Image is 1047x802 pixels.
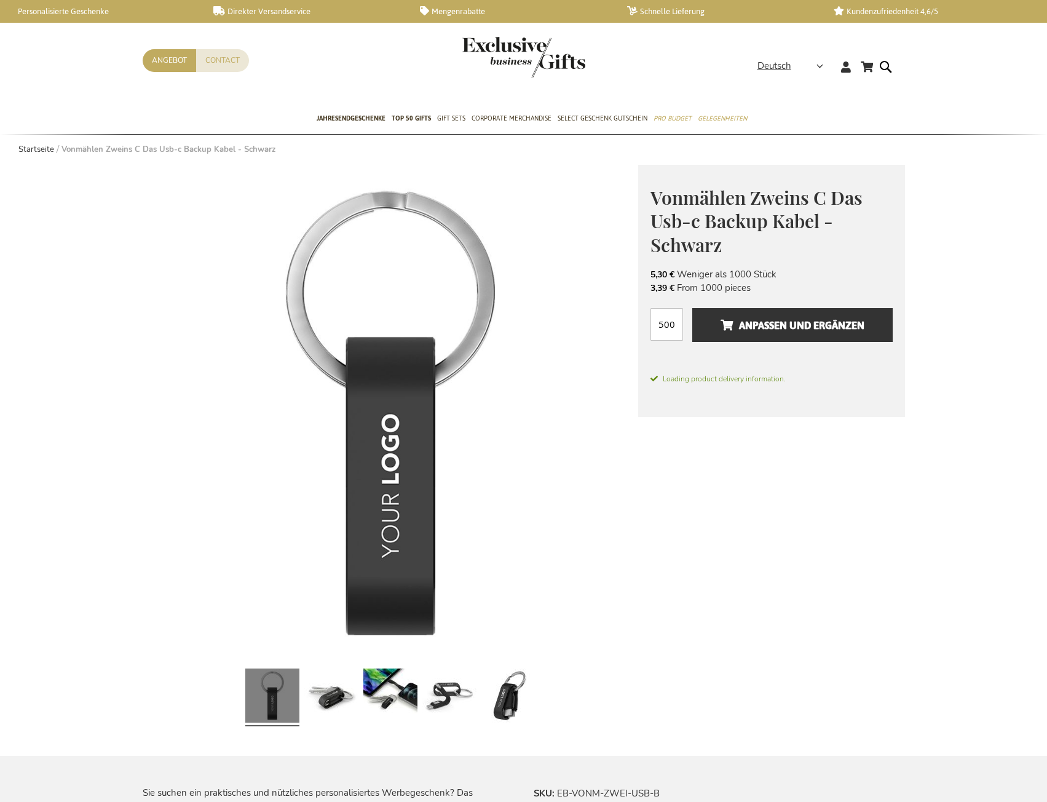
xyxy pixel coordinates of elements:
[304,664,358,731] a: Vonmählen Zweins C Das Usb-c Backup Kabel - Schwarz
[462,37,524,77] a: store logo
[196,49,249,72] a: Contact
[213,6,401,17] a: Direkter Versandservice
[558,112,647,125] span: Select Geschenk Gutschein
[6,6,194,17] a: Personalisierte Geschenke
[721,316,864,335] span: Anpassen und ergänzen
[363,664,417,731] a: Vonmählen Zweins C Das Usb-c Backup Kabel - Schwarz
[437,112,465,125] span: Gift Sets
[481,664,535,731] a: Vonmählen Zweins C Das Usb-c Backup Kabel - Schwarz
[143,165,638,661] img: Vonmählen Zweins C Das Usb-c Backup Kabel - Schwarz
[654,112,692,125] span: Pro Budget
[18,144,54,155] a: Startseite
[143,49,196,72] a: Angebot
[757,59,831,73] div: Deutsch
[650,282,674,294] span: 3,39 €
[245,664,299,731] a: Vonmählen Zweins C Das Usb-c Backup Kabel - Schwarz
[317,112,385,125] span: Jahresendgeschenke
[472,112,551,125] span: Corporate Merchandise
[650,373,893,384] span: Loading product delivery information.
[698,112,747,125] span: Gelegenheiten
[650,268,893,281] li: Weniger als 1000 Stück
[650,308,683,341] input: Menge
[757,59,791,73] span: Deutsch
[650,281,893,295] li: From 1000 pieces
[650,185,863,257] span: Vonmählen Zweins C Das Usb-c Backup Kabel - Schwarz
[422,664,476,731] a: Vonmählen Zweins C Das Usb-c Backup Kabel - Schwarz
[61,144,275,155] strong: Vonmählen Zweins C Das Usb-c Backup Kabel - Schwarz
[627,6,815,17] a: Schnelle Lieferung
[834,6,1021,17] a: Kundenzufriedenheit 4,6/5
[420,6,607,17] a: Mengenrabatte
[462,37,585,77] img: Exclusive Business gifts logo
[692,308,892,342] button: Anpassen und ergänzen
[650,269,674,280] span: 5,30 €
[392,112,431,125] span: TOP 50 Gifts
